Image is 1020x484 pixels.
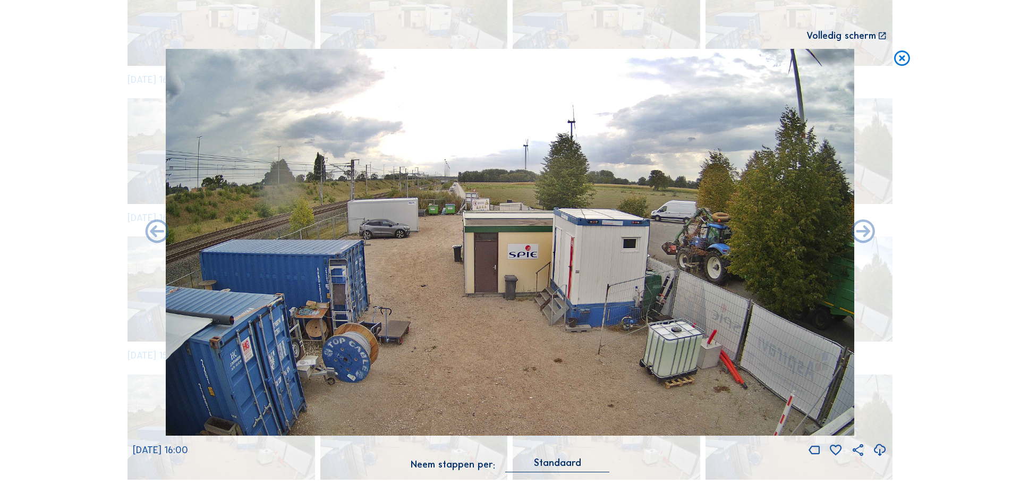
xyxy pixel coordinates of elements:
img: Image [166,49,854,436]
div: Standaard [534,458,581,468]
div: Standaard [505,458,609,472]
i: Back [849,218,877,247]
i: Forward [143,218,171,247]
span: [DATE] 16:00 [133,444,188,456]
div: Neem stappen per: [411,460,495,470]
div: Volledig scherm [806,31,876,41]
